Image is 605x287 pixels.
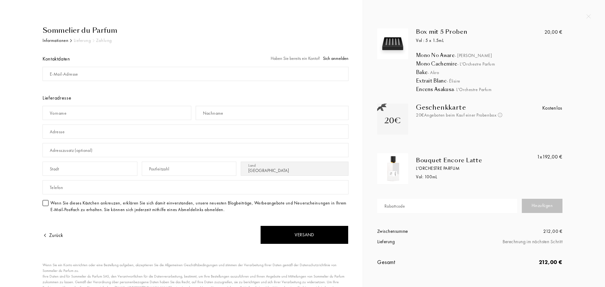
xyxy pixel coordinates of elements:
img: arr_black.svg [70,39,72,42]
div: Lieferung [377,238,470,245]
div: Gesamt [377,258,470,266]
div: Adresse [50,129,65,135]
div: Wenn Sie dieses Kästchen ankreuzen, erklären Sie sich damit einverstanden, unsere neuesten Blogbe... [50,200,349,213]
span: 1x [537,153,542,160]
div: Vol : 5 x 1.5mL [416,37,532,44]
div: 212,00 € [470,258,562,266]
div: E-Mail-Adresse [50,71,78,77]
div: Haben Sie bereits ein Konto? [271,55,349,62]
img: gift_n.png [377,104,387,112]
div: Encens Asakusa [416,86,578,93]
span: - Akro [428,70,439,75]
div: Telefon [50,184,63,191]
span: - Élisire [447,78,460,84]
div: Kontaktdaten [43,55,70,63]
img: quit_onboard.svg [586,14,591,19]
div: Bouquet Encore Latte [416,157,532,164]
div: L'Orchestre Parfum [416,165,532,172]
div: Bake [416,69,578,76]
div: Nachname [203,110,223,117]
div: Zwischensumme [377,228,470,235]
div: Informationen [43,37,68,44]
img: XIH6VMNC2A.png [379,155,406,182]
div: Box mit 5 Proben [416,28,532,35]
div: Lieferung [74,37,91,44]
span: - L'Orchestre Parfum [454,87,492,92]
div: 212,00 € [470,228,562,235]
div: Mono Cachemire [416,61,578,67]
div: Zahlung [96,37,112,44]
span: Sich anmelden [323,55,349,61]
img: arr_grey.svg [93,39,95,42]
span: - L'Orchestre Parfum [457,61,495,67]
div: 20,00 € [544,28,562,36]
span: - [PERSON_NAME] [455,53,492,58]
div: Lieferadresse [43,94,349,102]
div: Rabattcode [384,203,405,210]
div: Geschenkkarte [416,104,516,111]
div: Postleitzahl [149,166,170,172]
div: Vol: 100 mL [416,174,532,180]
div: Hinzufügen [522,199,563,213]
div: Adresszusatz (optional) [50,147,93,154]
div: Mono No Aware [416,52,578,59]
div: Sommelier du Parfum [43,25,349,36]
div: 192,00 € [537,153,562,161]
div: 20€ Angeboten beim Kauf einer Probenbox [416,112,516,118]
div: Kostenlos [542,104,562,112]
div: Berechnung im nächsten Schritt [470,238,562,245]
div: Vorname [50,110,66,117]
div: Land [248,163,256,168]
div: Extrait Blanc [416,78,578,84]
div: Zurück [43,232,63,239]
div: Stadt [50,166,59,172]
img: arrow.png [43,233,48,238]
div: Versand [260,226,349,244]
img: box_5.svg [379,30,406,58]
div: 20€ [384,115,401,126]
img: info_voucher.png [498,113,502,117]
